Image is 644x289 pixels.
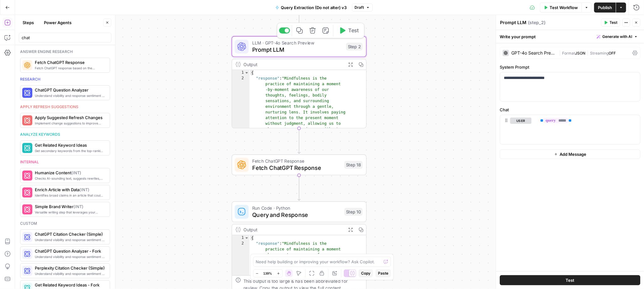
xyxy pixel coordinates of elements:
button: Copy [359,269,373,277]
span: Query and Response [252,211,341,219]
span: ChatGPT Citation Checker (Simple) [35,231,105,237]
button: Test Workflow [540,3,582,13]
span: Understand visibility and response sentiment in ChatGPT [35,254,105,259]
span: Versatile writing step that leverages your Brand Kit to write on-brand, well positioned copy. [35,210,105,215]
span: Simple Brand Writer [35,203,105,210]
span: ( INT ) [79,187,89,192]
button: Add Message [500,150,640,159]
span: Identifies broad claims in an article that could benefit from added statistics. [35,193,105,198]
span: Apply Suggested Refresh Changes [35,114,105,121]
span: ( INT ) [73,204,83,209]
span: Prompt LLM [252,45,343,54]
span: Toggle code folding, rows 1 through 3 [244,70,249,76]
button: Draft [352,3,373,12]
span: Toggle code folding, rows 1 through 3 [244,235,249,241]
div: Step 10 [344,208,363,216]
span: 139% [263,271,272,276]
span: | [585,50,590,56]
input: Search steps [22,34,109,41]
button: Test [601,18,620,27]
span: OFF [609,51,616,55]
div: GPT-4o Search Preview [511,51,556,55]
div: Fetch ChatGPT ResponseFetch ChatGPT ResponseStep 18 [232,155,367,176]
button: Test [335,25,362,36]
div: Write your prompt [496,30,644,43]
g: Edge from step_2 to step_18 [298,129,300,154]
div: user [500,115,531,144]
span: LLM · GPT-4o Search Preview [252,39,343,46]
span: Humanize Content [35,170,105,176]
div: 1 [232,235,249,241]
div: Analyze keywords [20,132,110,137]
span: Get secondary keywords from the top-ranking articles of a target search term [35,148,105,153]
div: Step 2 [346,43,363,50]
div: Custom [20,221,110,226]
button: Publish [594,3,616,13]
span: Paste [378,271,388,276]
span: Get Related Keyword Ideas - Fork [35,282,105,288]
span: | [559,50,562,56]
span: Generate with AI [602,34,632,39]
button: user [510,118,531,124]
div: Output [243,226,343,233]
div: Step 18 [344,161,363,169]
span: Get Related Keyword Ideas [35,142,105,148]
span: Understand visibility and response sentiment in ChatGPT [35,271,105,276]
button: Steps [19,18,38,28]
span: Understand visibility and response sentiment in ChatGPT [35,93,105,98]
span: ChatGPT Question Analyzer [35,87,105,93]
div: LLM · GPT-4o Search PreviewPrompt LLMStep 2TestOutput{ "response":"Mindfulness is the practice of... [232,36,367,128]
span: Fetch ChatGPT Response [252,157,341,164]
div: Apply refresh suggestions [20,104,110,110]
span: Draft [355,5,364,10]
span: Test [609,20,617,25]
button: Paste [375,269,391,277]
span: Test [348,27,359,34]
span: Fetch ChatGPT Response [252,164,341,172]
span: ChatGPT Question Analyzer - Fork [35,248,105,254]
span: ( INT ) [71,170,81,175]
span: Fetch ChatGPT response based on the provided prompt [35,66,105,71]
button: Query Extraction (Do not alter) v3 [272,3,351,13]
div: Answer engine research [20,49,110,55]
div: Internal [20,159,110,165]
label: Chat [500,107,640,113]
span: Perplexity Citation Checker (Simple) [35,265,105,271]
div: Output [243,61,343,68]
button: Power Agents [40,18,75,28]
textarea: Prompt LLM [500,19,526,26]
span: Format [562,51,575,55]
span: Add Message [560,151,586,157]
span: Understand visibility and response sentiment in ChatGPT [35,237,105,242]
label: System Prompt [500,64,640,70]
span: JSON [575,51,585,55]
span: Publish [598,4,612,11]
span: Implement change suggestions to improve content [35,121,105,126]
span: Streaming [590,51,609,55]
span: Enrich Article with Data [35,187,105,193]
span: Copy [361,271,370,276]
button: Test [500,275,640,285]
div: 1 [232,70,249,76]
span: Test [566,277,574,283]
button: Generate with AI [594,33,640,41]
span: Checks AI-sounding text, suggests rewrites, and lets user accept/reject changes [35,176,105,181]
span: Test Workflow [550,4,578,11]
span: Query Extraction (Do not alter) v3 [281,4,347,11]
g: Edge from step_18 to step_10 [298,175,300,200]
span: Run Code · Python [252,204,341,211]
span: ( step_2 ) [528,19,546,26]
span: Fetch ChatGPT Response [35,59,105,66]
div: Research [20,76,110,82]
